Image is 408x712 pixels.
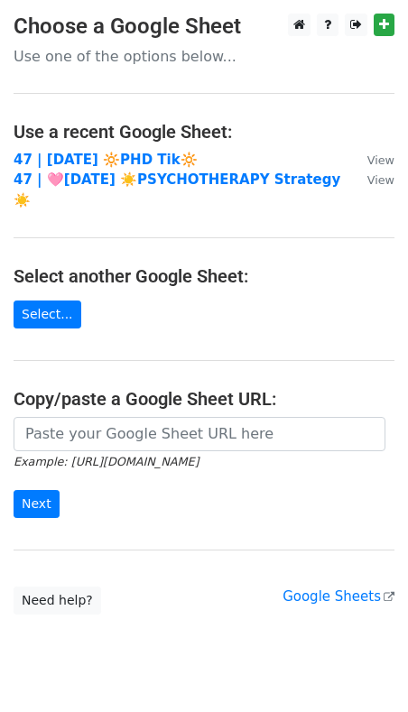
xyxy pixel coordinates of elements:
[14,171,340,208] a: 47 | 🩷[DATE] ☀️PSYCHOTHERAPY Strategy☀️
[14,301,81,328] a: Select...
[14,265,394,287] h4: Select another Google Sheet:
[367,153,394,167] small: View
[14,121,394,143] h4: Use a recent Google Sheet:
[14,388,394,410] h4: Copy/paste a Google Sheet URL:
[367,173,394,187] small: View
[283,588,394,605] a: Google Sheets
[14,47,394,66] p: Use one of the options below...
[349,171,394,188] a: View
[14,490,60,518] input: Next
[14,587,101,615] a: Need help?
[14,455,199,468] small: Example: [URL][DOMAIN_NAME]
[14,152,198,168] a: 47 | [DATE] 🔆PHD Tik🔆
[349,152,394,168] a: View
[14,14,394,40] h3: Choose a Google Sheet
[14,417,385,451] input: Paste your Google Sheet URL here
